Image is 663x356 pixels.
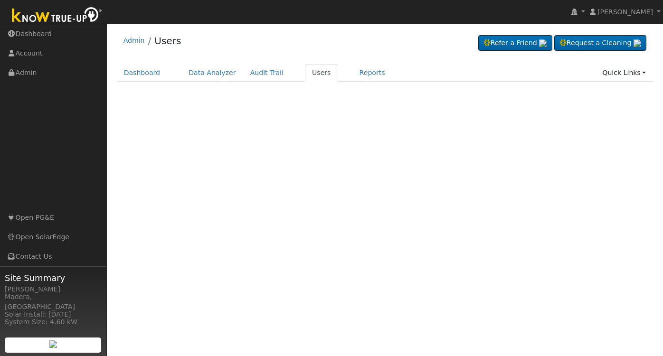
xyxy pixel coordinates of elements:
a: Refer a Friend [478,35,552,51]
a: Quick Links [595,64,653,82]
a: Admin [123,37,145,44]
img: retrieve [539,39,547,47]
a: Dashboard [117,64,168,82]
img: retrieve [634,39,641,47]
a: Reports [352,64,392,82]
a: Users [305,64,338,82]
a: Audit Trail [243,64,291,82]
a: Data Analyzer [181,64,243,82]
a: Users [154,35,181,47]
div: Madera, [GEOGRAPHIC_DATA] [5,292,102,312]
div: Solar Install: [DATE] [5,309,102,319]
span: [PERSON_NAME] [597,8,653,16]
span: Site Summary [5,272,102,284]
div: [PERSON_NAME] [5,284,102,294]
img: retrieve [49,340,57,348]
img: Know True-Up [7,5,107,27]
div: System Size: 4.60 kW [5,317,102,327]
a: Request a Cleaning [554,35,646,51]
